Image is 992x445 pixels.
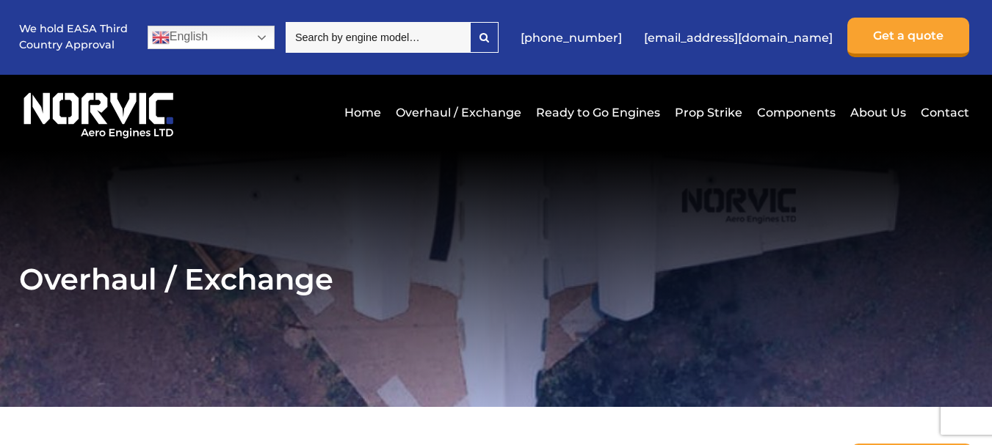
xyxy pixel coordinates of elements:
img: en [152,29,170,46]
a: Get a quote [847,18,969,57]
a: Contact [917,95,969,130]
a: Home [341,95,385,130]
a: [EMAIL_ADDRESS][DOMAIN_NAME] [637,20,840,56]
a: Overhaul / Exchange [392,95,525,130]
p: We hold EASA Third Country Approval [19,21,129,53]
img: Norvic Aero Engines logo [19,86,178,139]
h1: Overhaul / Exchange [19,261,974,297]
a: Ready to Go Engines [532,95,664,130]
a: Components [753,95,839,130]
a: Prop Strike [671,95,746,130]
a: [PHONE_NUMBER] [513,20,629,56]
a: About Us [847,95,910,130]
a: English [148,26,275,49]
input: Search by engine model… [286,22,470,53]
